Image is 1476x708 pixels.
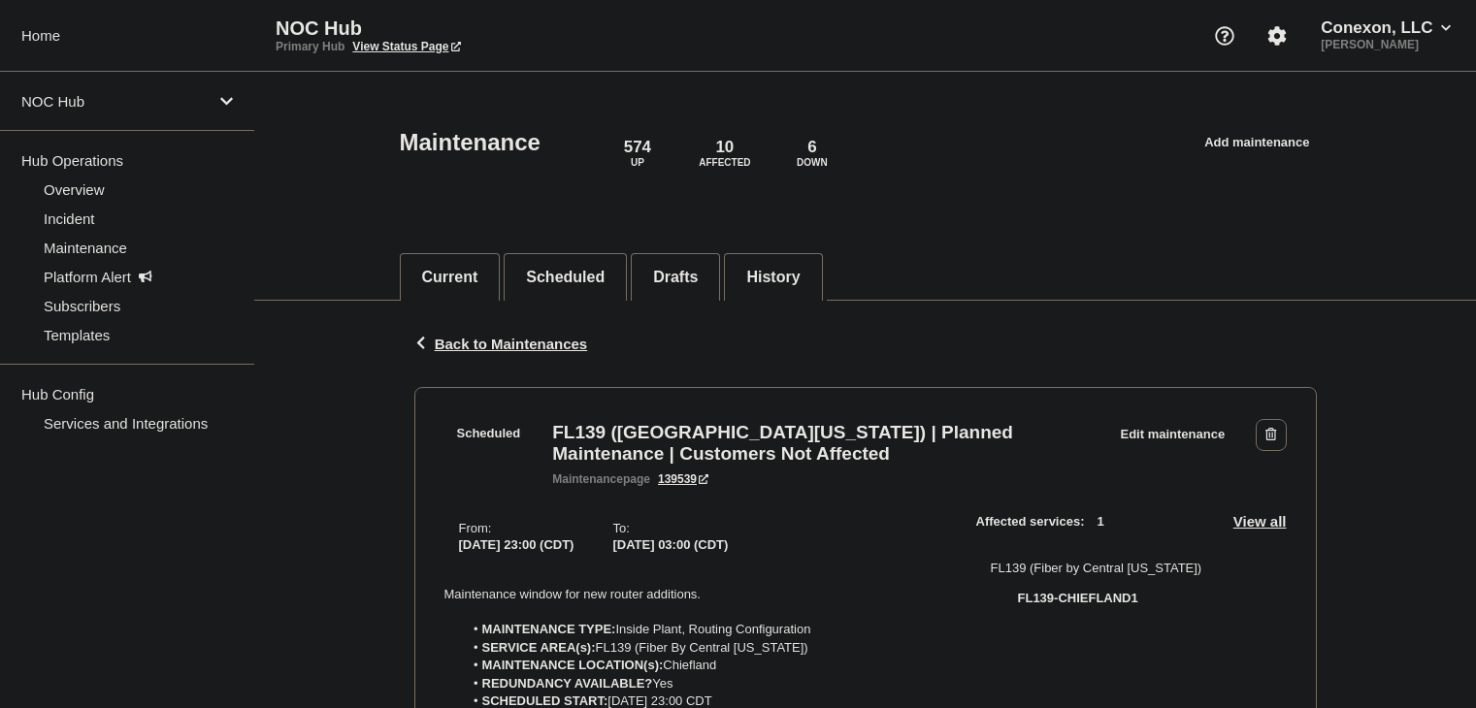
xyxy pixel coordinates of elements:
span: Back to Maintenances [435,336,588,352]
a: View Status Page [352,40,460,53]
div: affected [715,118,735,138]
button: View all [1233,510,1287,532]
a: 139539 [658,472,708,486]
span: FL139-CHIEFLAND1 [1018,591,1138,606]
p: page [552,472,650,486]
button: History [746,269,800,286]
button: Current [422,269,478,286]
li: Chiefland [463,657,945,674]
p: FL139 (Fiber by Central [US_STATE]) [991,561,1202,575]
p: NOC Hub [21,93,208,110]
button: Conexon, LLC [1317,18,1455,38]
p: 574 [624,138,651,157]
strong: SCHEDULED START: [482,693,608,708]
strong: SERVICE AREA(s): [482,640,596,655]
span: [DATE] 03:00 (CDT) [612,537,728,552]
p: [PERSON_NAME] [1317,38,1455,51]
p: Maintenance window for new router additions. [444,586,945,603]
p: To : [612,521,728,535]
button: Back to Maintenances [414,336,588,352]
div: down [803,118,822,138]
h1: Maintenance [400,129,541,156]
div: up [628,118,647,138]
li: Inside Plant, Routing Configuration [463,621,945,638]
a: Edit maintenance [1099,417,1246,453]
h3: FL139 ([GEOGRAPHIC_DATA][US_STATE]) | Planned Maintenance | Customers Not Affected [552,422,1079,465]
span: Scheduled [444,422,534,444]
span: 1 [1085,510,1117,532]
strong: MAINTENANCE TYPE: [482,622,616,636]
strong: MAINTENANCE LOCATION(s): [482,658,664,672]
p: 6 [807,138,816,157]
span: Affected services: [976,510,1127,532]
p: NOC Hub [276,17,664,40]
div: up [991,591,1006,606]
p: Primary Hub [276,40,344,53]
p: Down [797,157,828,168]
button: Drafts [653,269,698,286]
li: FL139 (Fiber By Central [US_STATE]) [463,639,945,657]
strong: REDUNDANCY AVAILABLE? [482,676,653,691]
p: Affected [699,157,750,168]
p: From : [459,521,574,535]
span: [DATE] 23:00 (CDT) [459,537,574,552]
p: Up [631,157,644,168]
button: Scheduled [526,269,605,286]
li: Yes [463,675,945,692]
button: Account settings [1257,16,1297,56]
p: 10 [715,138,734,157]
span: maintenance [552,472,623,486]
button: Support [1204,16,1245,56]
a: Add maintenance [1183,125,1330,161]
